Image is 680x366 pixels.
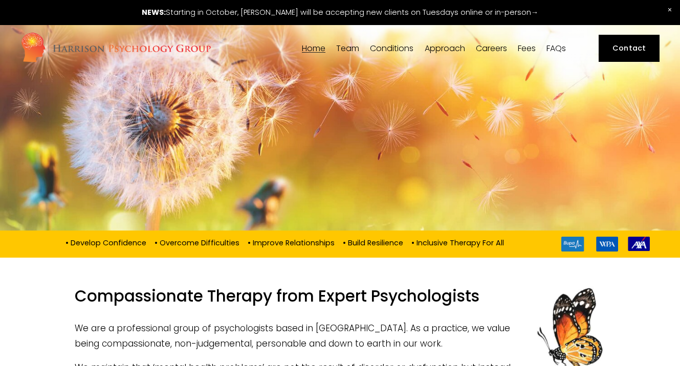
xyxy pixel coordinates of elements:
a: folder dropdown [370,43,413,53]
a: folder dropdown [336,43,359,53]
span: Approach [425,44,465,53]
p: • Develop Confidence • Overcome Difficulties • Improve Relationships • Build Resilience • Inclusi... [30,237,544,248]
img: Harrison Psychology Group [20,32,211,65]
a: Contact [599,35,660,62]
a: Home [302,43,325,53]
span: Conditions [370,44,413,53]
a: Careers [476,43,507,53]
span: Team [336,44,359,53]
p: We are a professional group of psychologists based in [GEOGRAPHIC_DATA]. As a practice, we value ... [75,321,605,352]
a: Fees [518,43,536,53]
a: FAQs [546,43,566,53]
a: folder dropdown [425,43,465,53]
h1: Compassionate Therapy from Expert Psychologists [75,286,605,312]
